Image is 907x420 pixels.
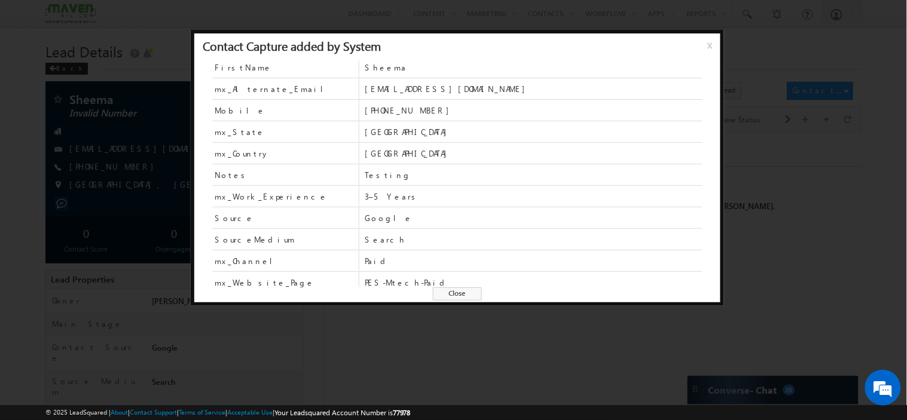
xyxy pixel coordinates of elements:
[182,148,237,158] span: details
[62,63,201,78] div: Chat with us now
[212,78,359,99] span: mx_Alternate_Email
[60,10,149,27] div: All Selected
[161,126,187,136] span: System
[212,229,359,250] span: SourceMedium
[228,126,286,136] span: Automation
[212,164,359,185] span: Notes
[365,256,702,266] span: Paid
[365,234,702,245] span: Search
[215,84,333,94] span: mx_Alternate_Email
[365,62,702,73] span: Sheema
[215,105,266,116] span: Mobile
[77,69,450,79] span: Contact Stage changed from to by .
[313,69,369,79] span: Invalid Number
[12,9,53,27] span: Activity Type
[196,6,225,35] div: Minimize live chat window
[365,191,702,202] span: 3–5 Years
[215,277,315,288] span: mx_Website_Page
[63,13,97,24] div: All Selected
[77,105,352,136] span: Contact Owner changed from to by through .
[37,118,73,129] span: 12:16 PM
[12,47,51,57] div: Today
[215,62,273,73] span: FirstName
[212,121,359,142] span: mx_State
[212,143,359,164] span: mx_Country
[215,191,328,202] span: mx_Work_Experience
[707,39,717,60] span: x
[227,408,273,416] a: Acceptable Use
[215,234,295,245] span: SourceMedium
[365,148,702,159] span: [GEOGRAPHIC_DATA]
[212,272,359,293] span: mx_Website_Page
[215,170,250,180] span: Notes
[203,40,381,51] div: Contact Capture added by System
[37,105,64,115] span: [DATE]
[212,100,359,121] span: Mobile
[215,127,265,137] span: mx_State
[365,105,702,116] span: [PHONE_NUMBER]
[215,148,270,159] span: mx_Country
[16,111,218,319] textarea: Type your message and hit 'Enter'
[206,13,230,24] div: All Time
[77,115,282,136] span: [PERSON_NAME]([EMAIL_ADDRESS][DOMAIN_NAME])
[433,287,482,301] span: Close
[163,329,217,345] em: Start Chat
[179,408,225,416] a: Terms of Service
[212,186,359,207] span: mx_Work_Experience
[130,408,177,416] a: Contact Support
[212,57,359,78] span: FirstName
[388,69,448,79] span: [PERSON_NAME]
[365,277,702,288] span: PES-Mtech-Paid
[45,407,411,418] span: © 2025 LeadSquared | | | | |
[77,148,471,158] div: .
[274,408,411,417] span: Your Leadsquared Account Number is
[365,170,702,180] span: Testing
[37,82,73,93] span: 03:13 PM
[393,408,411,417] span: 77978
[180,9,196,27] span: Time
[77,105,352,125] span: System([EMAIL_ADDRESS][DOMAIN_NAME])
[365,213,702,223] span: Google
[20,63,50,78] img: d_60004797649_company_0_60004797649
[365,127,702,137] span: [GEOGRAPHIC_DATA]
[215,256,282,266] span: mx_Channel
[77,148,173,158] span: Contact Capture:
[265,69,301,79] span: New Lead
[37,148,64,158] span: [DATE]
[365,84,702,94] span: [EMAIL_ADDRESS][DOMAIN_NAME]
[212,250,359,271] span: mx_Channel
[37,161,73,172] span: 12:14 PM
[212,207,359,228] span: Source
[37,69,64,79] span: [DATE]
[111,408,128,416] a: About
[215,213,255,223] span: Source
